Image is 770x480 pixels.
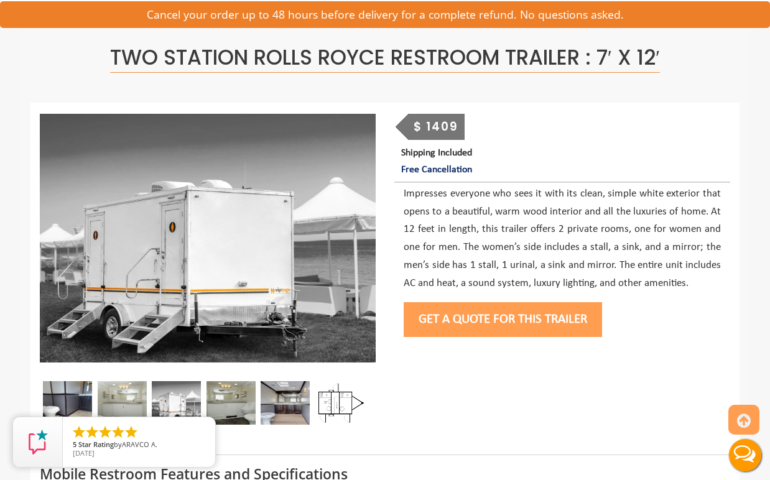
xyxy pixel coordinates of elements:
li:  [124,425,139,440]
img: Floor Plan of 2 station restroom with sink and toilet [315,381,364,425]
span: ARAVCO A. [122,440,157,449]
li:  [85,425,100,440]
span: Free Cancellation [401,165,472,175]
img: A close view of inside of a station with a stall, mirror and cabinets [261,381,310,425]
img: Review Rating [26,430,50,455]
button: Get a Quote for this Trailer [404,302,602,337]
p: Shipping Included [401,145,730,178]
img: A close view of inside of a station with a stall, mirror and cabinets [43,381,92,425]
img: A mini restroom trailer with two separate stations and separate doors for males and females [152,381,201,425]
span: by [73,441,205,450]
p: Impresses everyone who sees it with its clean, simple white exterior that opens to a beautiful, w... [404,185,721,293]
li:  [98,425,113,440]
span: 5 [73,440,77,449]
div: $ 1409 [408,114,465,140]
a: Get a Quote for this Trailer [404,313,602,326]
span: [DATE] [73,448,95,458]
img: Gel 2 station 02 [98,381,147,425]
img: Side view of two station restroom trailer with separate doors for males and females [40,114,376,362]
li:  [111,425,126,440]
li:  [72,425,86,440]
span: Star Rating [78,440,114,449]
button: Live Chat [720,430,770,480]
span: Two Station Rolls Royce Restroom Trailer : 7′ x 12′ [110,43,660,73]
img: Gel 2 station 03 [206,381,256,425]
